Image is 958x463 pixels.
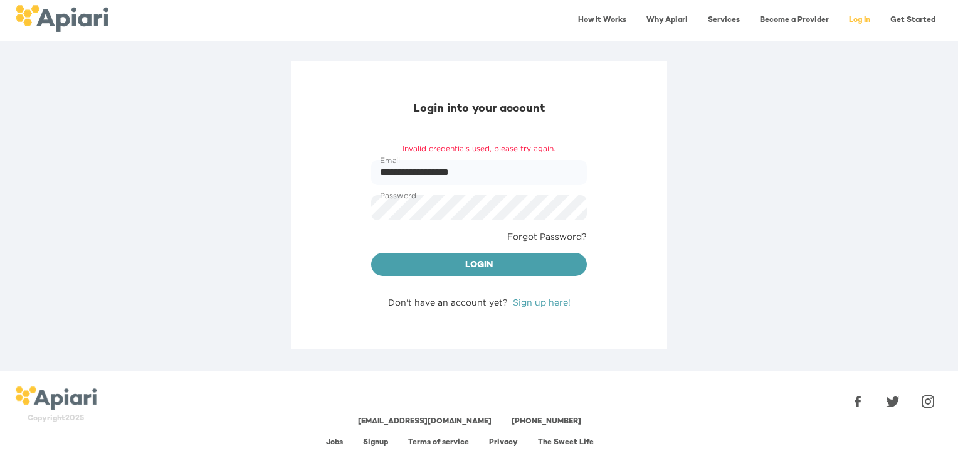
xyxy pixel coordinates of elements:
span: Invalid credentials used, please try again. [366,142,592,155]
a: Log In [841,8,878,33]
a: [EMAIL_ADDRESS][DOMAIN_NAME] [358,418,492,426]
a: The Sweet Life [538,439,594,447]
div: Copyright 2025 [15,413,97,424]
img: logo [15,386,97,410]
a: Why Apiari [639,8,695,33]
a: Sign up here! [513,297,571,307]
div: Don't have an account yet? [371,296,587,309]
a: Jobs [326,439,343,447]
button: Login [371,253,587,277]
a: Signup [363,439,388,447]
img: logo [15,5,108,32]
a: How It Works [571,8,634,33]
a: Get Started [883,8,943,33]
span: Login [381,258,577,274]
a: Forgot Password? [507,230,587,243]
a: Terms of service [408,439,469,447]
div: [PHONE_NUMBER] [512,417,581,427]
a: Services [700,8,747,33]
div: Login into your account [371,101,587,117]
a: Privacy [489,439,518,447]
a: Become a Provider [752,8,836,33]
